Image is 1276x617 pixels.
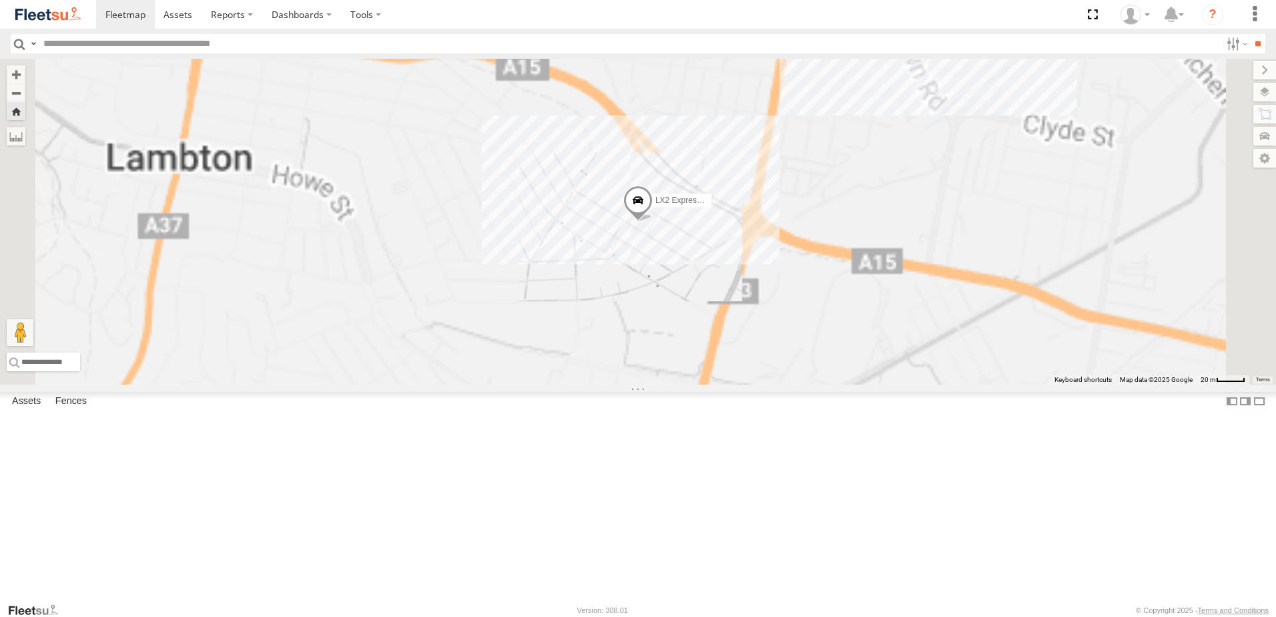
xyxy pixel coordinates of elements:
span: LX2 Express Ute [655,196,715,206]
img: fleetsu-logo-horizontal.svg [13,5,83,23]
label: Map Settings [1253,149,1276,168]
div: Brodie Roesler [1116,5,1155,25]
a: Terms and Conditions [1198,606,1269,614]
button: Zoom Home [7,102,25,120]
label: Search Query [28,34,39,53]
button: Drag Pegman onto the map to open Street View [7,319,33,346]
label: Fences [49,392,93,411]
label: Dock Summary Table to the Right [1239,392,1252,411]
span: 20 m [1201,376,1216,383]
div: © Copyright 2025 - [1136,606,1269,614]
label: Hide Summary Table [1253,392,1266,411]
label: Measure [7,127,25,146]
span: Map data ©2025 Google [1120,376,1193,383]
i: ? [1202,4,1223,25]
button: Zoom out [7,83,25,102]
a: Terms (opens in new tab) [1256,377,1270,383]
a: Visit our Website [7,604,69,617]
div: Version: 308.01 [577,606,628,614]
label: Search Filter Options [1221,34,1250,53]
label: Assets [5,392,47,411]
button: Zoom in [7,65,25,83]
button: Map Scale: 20 m per 40 pixels [1197,375,1249,385]
button: Keyboard shortcuts [1054,375,1112,385]
label: Dock Summary Table to the Left [1225,392,1239,411]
